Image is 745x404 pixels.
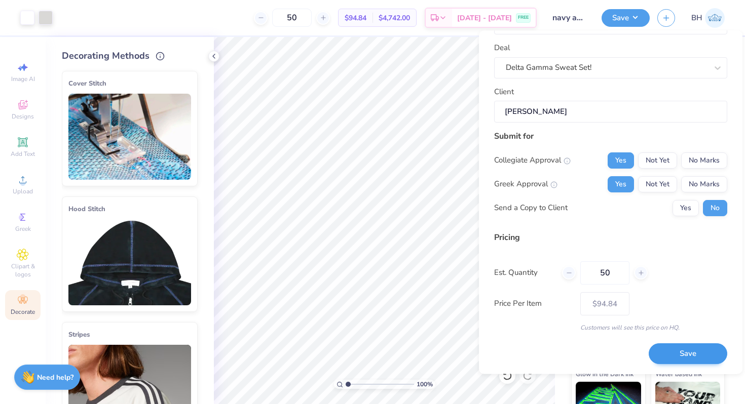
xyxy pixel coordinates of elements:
span: Greek [15,225,31,233]
span: Add Text [11,150,35,158]
div: Decorating Methods [62,49,198,63]
div: Hood Stitch [68,203,191,215]
div: Stripes [68,329,191,341]
strong: Need help? [37,373,73,382]
button: Save [649,344,727,365]
button: Yes [608,176,634,192]
div: Cover Stitch [68,77,191,90]
span: Decorate [11,308,35,316]
button: Not Yet [638,176,677,192]
input: e.g. Ethan Linker [494,101,727,123]
div: Submit for [494,130,727,142]
label: Est. Quantity [494,267,554,279]
input: – – [580,261,629,285]
img: Hood Stitch [68,219,191,305]
span: 100 % [417,380,433,389]
span: $4,742.00 [379,13,410,23]
a: BH [691,8,725,28]
span: Upload [13,187,33,195]
span: $94.84 [345,13,366,23]
div: Collegiate Approval [494,155,571,167]
img: Cover Stitch [68,94,191,180]
button: Yes [673,200,699,216]
div: Customers will see this price on HQ. [494,323,727,332]
label: Client [494,86,514,98]
button: No Marks [681,176,727,192]
span: Image AI [11,75,35,83]
div: Send a Copy to Client [494,203,568,214]
span: Glow in the Dark Ink [576,369,634,379]
span: BH [691,12,702,24]
button: Yes [608,152,634,169]
button: No Marks [681,152,727,169]
button: Save [602,9,650,27]
button: Not Yet [638,152,677,169]
img: Bella Henkels [705,8,725,28]
input: Untitled Design [544,8,594,28]
span: [DATE] - [DATE] [457,13,512,23]
span: FREE [518,14,529,21]
div: Pricing [494,231,727,244]
div: Greek Approval [494,179,557,190]
span: Water based Ink [655,369,702,379]
span: Clipart & logos [5,262,41,278]
button: No [703,200,727,216]
span: Designs [12,112,34,120]
label: Price Per Item [494,298,573,310]
input: – – [272,9,312,27]
label: Deal [494,43,510,54]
